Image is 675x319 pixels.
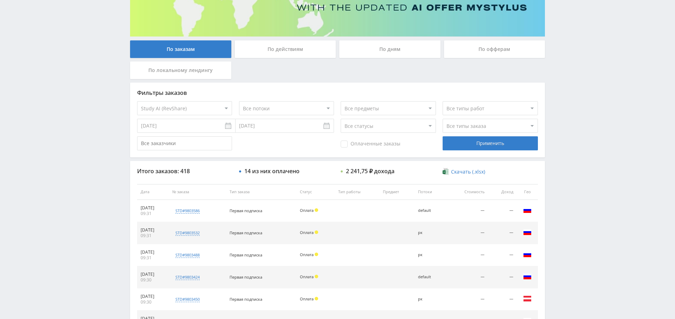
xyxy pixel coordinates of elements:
span: Оплата [300,252,314,257]
img: rus.png [523,272,532,281]
div: 09:31 [141,255,165,261]
img: rus.png [523,228,532,236]
div: Итого заказов: 418 [137,168,232,174]
th: Тип работы [335,184,379,200]
span: Первая подписка [230,274,262,280]
div: [DATE] [141,249,165,255]
div: [DATE] [141,272,165,277]
div: std#9803586 [175,208,200,214]
th: Стоимость [447,184,488,200]
div: std#9803488 [175,252,200,258]
th: Доход [488,184,517,200]
div: рк [418,253,443,257]
td: — [447,200,488,222]
img: rus.png [523,206,532,214]
input: Все заказчики [137,136,232,150]
div: рк [418,297,443,301]
td: — [447,288,488,311]
th: Статус [296,184,335,200]
span: Скачать (.xlsx) [451,169,485,175]
span: Первая подписка [230,208,262,213]
span: Первая подписка [230,297,262,302]
div: 09:31 [141,211,165,216]
td: — [488,200,517,222]
div: По дням [339,40,441,58]
span: Холд [315,208,318,212]
td: — [488,266,517,288]
span: Холд [315,253,318,256]
span: Первая подписка [230,252,262,258]
div: std#9803450 [175,297,200,302]
div: 09:30 [141,299,165,305]
th: Дата [137,184,169,200]
div: default [418,275,443,279]
th: № заказа [169,184,226,200]
img: xlsx [443,168,449,175]
td: — [488,222,517,244]
span: Холд [315,275,318,278]
div: default [418,208,443,213]
div: [DATE] [141,294,165,299]
div: 09:31 [141,233,165,239]
span: Оплата [300,274,314,279]
div: Фильтры заказов [137,90,538,96]
td: — [488,244,517,266]
div: 14 из них оплачено [244,168,300,174]
th: Гео [517,184,538,200]
span: Холд [315,297,318,300]
img: rus.png [523,250,532,259]
td: — [447,222,488,244]
span: Оплата [300,230,314,235]
span: Первая подписка [230,230,262,235]
div: По действиям [235,40,336,58]
span: Оплата [300,296,314,301]
div: [DATE] [141,227,165,233]
th: Тип заказа [226,184,296,200]
div: [DATE] [141,205,165,211]
td: — [447,266,488,288]
div: 2 241,75 ₽ дохода [346,168,394,174]
img: aut.png [523,294,532,303]
span: Холд [315,230,318,234]
div: std#9803532 [175,230,200,236]
div: По заказам [130,40,231,58]
th: Предмет [379,184,414,200]
a: Скачать (.xlsx) [443,168,485,175]
div: рк [418,230,443,235]
td: — [488,288,517,311]
th: Потоки [414,184,446,200]
td: — [447,244,488,266]
span: Оплата [300,208,314,213]
div: Применить [443,136,538,150]
div: По локальному лендингу [130,61,231,79]
span: Оплаченные заказы [341,141,400,148]
div: std#9803424 [175,274,200,280]
div: По офферам [444,40,545,58]
div: 09:30 [141,277,165,283]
